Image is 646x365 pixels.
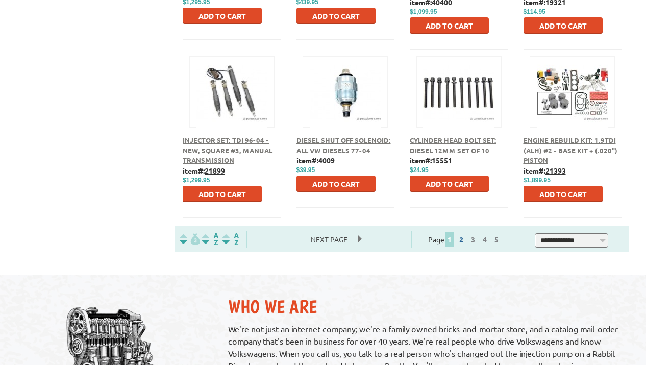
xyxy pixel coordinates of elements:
span: $114.95 [524,8,545,15]
span: $1,899.95 [524,177,551,184]
b: item#: [296,156,335,165]
a: 2 [457,235,466,244]
span: Add to Cart [312,179,360,188]
span: 1 [445,232,454,247]
u: 4009 [318,156,335,165]
a: 3 [468,235,478,244]
img: Sort by Sales Rank [220,233,241,245]
a: Engine Rebuild Kit: 1.9TDI (ALH) #2 - Base Kit + (.020") Piston [524,136,617,164]
h2: Who We Are [228,296,623,318]
span: Add to Cart [198,189,246,199]
button: Add to Cart [296,8,376,24]
span: Add to Cart [426,21,473,30]
span: Add to Cart [426,179,473,188]
button: Add to Cart [524,186,603,202]
button: Add to Cart [183,186,262,202]
a: Injector Set: TDI 96-04 - New, Square #3, Manual Transmission [183,136,272,164]
span: Add to Cart [312,11,360,20]
a: 5 [492,235,501,244]
a: Diesel Shut Off Solenoid: All VW Diesels 77-04 [296,136,391,155]
button: Add to Cart [410,17,489,34]
b: item#: [183,166,225,175]
b: item#: [410,156,452,165]
button: Add to Cart [296,176,376,192]
b: item#: [524,166,566,175]
u: 21393 [545,166,566,175]
span: $39.95 [296,166,315,174]
span: Next Page [301,232,358,247]
img: filterpricelow.svg [180,233,200,245]
button: Add to Cart [524,17,603,34]
img: Sort by Headline [200,233,220,245]
span: $24.95 [410,166,429,174]
span: $1,299.95 [183,177,210,184]
span: Add to Cart [198,11,246,20]
button: Add to Cart [410,176,489,192]
a: Next Page [301,235,358,244]
u: 15551 [432,156,452,165]
a: 4 [480,235,489,244]
span: $1,099.95 [410,8,437,15]
span: Add to Cart [539,21,587,30]
a: Cylinder Head Bolt Set: Diesel 12mm Set Of 10 [410,136,496,155]
button: Add to Cart [183,8,262,24]
div: Page [411,231,518,248]
u: 21899 [205,166,225,175]
span: Add to Cart [539,189,587,199]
